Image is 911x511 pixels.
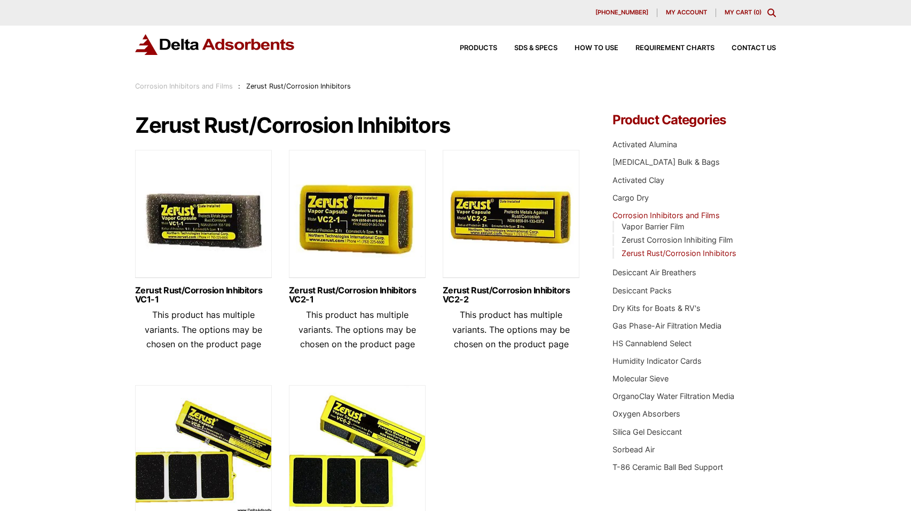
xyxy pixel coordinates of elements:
a: Products [443,45,497,52]
h4: Product Categories [612,114,776,126]
span: Zerust Rust/Corrosion Inhibitors [246,82,351,90]
span: How to Use [575,45,618,52]
img: Zerust Vapor Capsule VC2-2 [443,150,579,283]
span: [PHONE_NUMBER] [595,10,648,15]
a: Molecular Sieve [612,374,669,383]
div: Toggle Modal Content [767,9,776,17]
a: Gas Phase-Air Filtration Media [612,321,721,330]
a: Zerust Rust/Corrosion Inhibitors VC2-1 [289,286,426,304]
span: : [238,82,240,90]
a: Requirement Charts [618,45,714,52]
span: 0 [756,9,759,16]
a: My Cart (0) [725,9,761,16]
a: [PHONE_NUMBER] [587,9,657,17]
a: Contact Us [714,45,776,52]
img: Zerust Vapor Capsule [135,150,272,283]
a: Activated Alumina [612,140,677,149]
a: Desiccant Air Breathers [612,268,696,277]
a: T-86 Ceramic Ball Bed Support [612,462,723,472]
a: Humidity Indicator Cards [612,356,702,365]
img: Zerust Vapor Capsule VC2-1 [289,150,426,283]
a: Dry Kits for Boats & RV's [612,304,701,313]
a: Cargo Dry [612,193,649,202]
a: Desiccant Packs [612,286,672,295]
span: Contact Us [732,45,776,52]
a: Corrosion Inhibitors and Films [135,82,233,90]
a: Oxygen Absorbers [612,409,680,418]
img: Delta Adsorbents [135,34,295,55]
a: SDS & SPECS [497,45,557,52]
a: Zerust Corrosion Inhibiting Film [622,235,733,244]
span: This product has multiple variants. The options may be chosen on the product page [145,309,262,349]
span: My account [666,10,707,15]
span: Requirement Charts [635,45,714,52]
a: My account [657,9,716,17]
h1: Zerust Rust/Corrosion Inhibitors [135,114,580,137]
a: Zerust Rust/Corrosion Inhibitors [622,249,736,258]
a: [MEDICAL_DATA] Bulk & Bags [612,157,720,166]
span: This product has multiple variants. The options may be chosen on the product page [299,309,416,349]
a: Sorbead Air [612,445,655,454]
a: Vapor Barrier Film [622,222,685,231]
span: This product has multiple variants. The options may be chosen on the product page [452,309,570,349]
a: Silica Gel Desiccant [612,427,682,436]
a: OrganoClay Water Filtration Media [612,392,734,401]
span: SDS & SPECS [514,45,557,52]
a: Zerust Rust/Corrosion Inhibitors VC1-1 [135,286,272,304]
a: How to Use [557,45,618,52]
a: Activated Clay [612,175,664,185]
a: HS Cannablend Select [612,339,692,348]
span: Products [460,45,497,52]
a: Zerust Rust/Corrosion Inhibitors VC2-2 [443,286,579,304]
a: Corrosion Inhibitors and Films [612,211,720,220]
